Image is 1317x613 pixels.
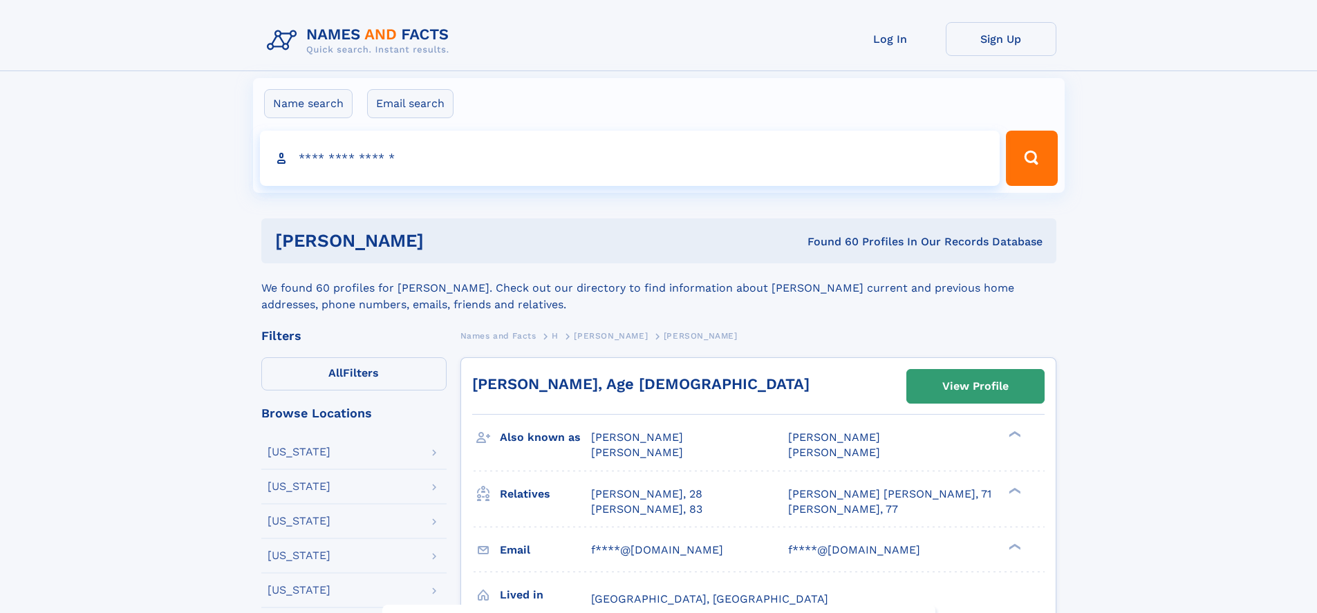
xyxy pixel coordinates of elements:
span: [PERSON_NAME] [664,331,738,341]
span: [PERSON_NAME] [574,331,648,341]
h3: Relatives [500,482,591,506]
span: [PERSON_NAME] [788,446,880,459]
label: Email search [367,89,454,118]
div: [US_STATE] [268,446,330,458]
label: Filters [261,357,447,390]
a: [PERSON_NAME] [PERSON_NAME], 71 [788,487,991,502]
div: [US_STATE] [268,585,330,596]
a: Sign Up [946,22,1056,56]
a: H [552,327,559,344]
div: [US_STATE] [268,516,330,527]
span: All [328,366,343,379]
h1: [PERSON_NAME] [275,232,616,249]
img: Logo Names and Facts [261,22,460,59]
h3: Email [500,538,591,562]
span: [GEOGRAPHIC_DATA], [GEOGRAPHIC_DATA] [591,592,828,605]
span: [PERSON_NAME] [591,446,683,459]
div: [US_STATE] [268,550,330,561]
div: ❯ [1005,430,1022,439]
a: Log In [835,22,946,56]
a: [PERSON_NAME], 77 [788,502,898,517]
button: Search Button [1006,131,1057,186]
h3: Also known as [500,426,591,449]
div: View Profile [942,370,1009,402]
a: [PERSON_NAME], 28 [591,487,702,502]
a: View Profile [907,370,1044,403]
span: [PERSON_NAME] [788,431,880,444]
div: We found 60 profiles for [PERSON_NAME]. Check out our directory to find information about [PERSON... [261,263,1056,313]
div: Filters [261,330,447,342]
a: Names and Facts [460,327,536,344]
input: search input [260,131,1000,186]
div: [US_STATE] [268,481,330,492]
a: [PERSON_NAME], Age [DEMOGRAPHIC_DATA] [472,375,810,393]
span: H [552,331,559,341]
div: Browse Locations [261,407,447,419]
div: Found 60 Profiles In Our Records Database [615,234,1043,249]
a: [PERSON_NAME] [574,327,648,344]
h3: Lived in [500,583,591,607]
div: ❯ [1005,542,1022,551]
div: ❯ [1005,486,1022,495]
label: Name search [264,89,353,118]
a: [PERSON_NAME], 83 [591,502,702,517]
span: [PERSON_NAME] [591,431,683,444]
